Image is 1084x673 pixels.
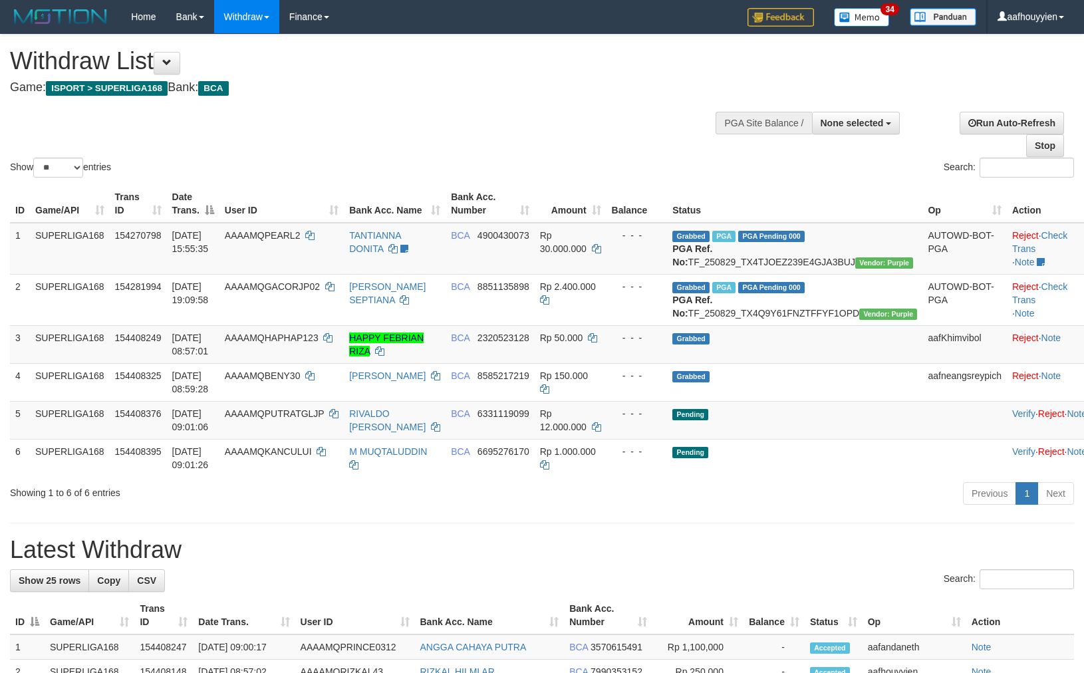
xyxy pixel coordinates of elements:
th: Date Trans.: activate to sort column descending [167,185,219,223]
a: Check Trans [1012,281,1067,305]
b: PGA Ref. No: [672,243,712,267]
a: Check Trans [1012,230,1067,254]
td: aafandaneth [863,634,966,660]
th: User ID: activate to sort column ascending [295,597,415,634]
span: Copy 8585217219 to clipboard [477,370,529,381]
td: SUPERLIGA168 [45,634,134,660]
th: Bank Acc. Name: activate to sort column ascending [344,185,446,223]
td: aafKhimvibol [922,325,1007,363]
label: Search: [944,569,1074,589]
th: User ID: activate to sort column ascending [219,185,344,223]
span: Marked by aafnonsreyleab [712,282,736,293]
th: Status [667,185,922,223]
th: Op: activate to sort column ascending [863,597,966,634]
span: CSV [137,575,156,586]
td: SUPERLIGA168 [30,363,110,401]
span: 34 [881,3,898,15]
a: Note [1015,257,1035,267]
td: 3 [10,325,30,363]
input: Search: [980,158,1074,178]
div: PGA Site Balance / [716,112,811,134]
span: AAAAMQPUTRATGLJP [225,408,325,419]
th: ID: activate to sort column descending [10,597,45,634]
td: [DATE] 09:00:17 [193,634,295,660]
span: 154270798 [115,230,162,241]
td: AAAAMQPRINCE0312 [295,634,415,660]
span: BCA [451,281,470,292]
span: Show 25 rows [19,575,80,586]
span: [DATE] 08:59:28 [172,370,209,394]
span: Rp 12.000.000 [540,408,587,432]
span: [DATE] 09:01:06 [172,408,209,432]
div: - - - [612,369,662,382]
span: Grabbed [672,333,710,344]
th: Bank Acc. Number: activate to sort column ascending [446,185,535,223]
td: SUPERLIGA168 [30,439,110,477]
span: Vendor URL: https://trx4.1velocity.biz [859,309,917,320]
th: Amount: activate to sort column ascending [535,185,607,223]
select: Showentries [33,158,83,178]
span: 154408249 [115,333,162,343]
th: Game/API: activate to sort column ascending [30,185,110,223]
td: TF_250829_TX4TJOEZ239E4GJA3BUJ [667,223,922,275]
a: Reject [1038,408,1065,419]
b: PGA Ref. No: [672,295,712,319]
a: Show 25 rows [10,569,89,592]
span: Pending [672,409,708,420]
span: Grabbed [672,371,710,382]
td: Rp 1,100,000 [652,634,744,660]
td: 5 [10,401,30,439]
span: Rp 1.000.000 [540,446,596,457]
a: [PERSON_NAME] SEPTIANA [349,281,426,305]
th: Game/API: activate to sort column ascending [45,597,134,634]
span: Rp 30.000.000 [540,230,587,254]
td: SUPERLIGA168 [30,401,110,439]
td: 2 [10,274,30,325]
span: AAAAMQBENY30 [225,370,301,381]
a: Copy [88,569,129,592]
span: 154408395 [115,446,162,457]
img: MOTION_logo.png [10,7,111,27]
span: Accepted [810,642,850,654]
span: 154408376 [115,408,162,419]
span: [DATE] 08:57:01 [172,333,209,356]
th: Trans ID: activate to sort column ascending [134,597,193,634]
img: Feedback.jpg [747,8,814,27]
td: AUTOWD-BOT-PGA [922,223,1007,275]
th: Bank Acc. Name: activate to sort column ascending [415,597,565,634]
span: None selected [821,118,884,128]
span: [DATE] 15:55:35 [172,230,209,254]
a: 1 [1016,482,1038,505]
th: Date Trans.: activate to sort column ascending [193,597,295,634]
span: BCA [451,230,470,241]
a: Note [1041,333,1061,343]
span: [DATE] 09:01:26 [172,446,209,470]
h1: Withdraw List [10,48,710,74]
label: Search: [944,158,1074,178]
span: AAAAMQKANCULUI [225,446,312,457]
td: aafneangsreypich [922,363,1007,401]
a: RIVALDO [PERSON_NAME] [349,408,426,432]
td: 154408247 [134,634,193,660]
img: Button%20Memo.svg [834,8,890,27]
span: AAAAMQHAPHAP123 [225,333,319,343]
span: Pending [672,447,708,458]
h4: Game: Bank: [10,81,710,94]
span: Copy 6695276170 to clipboard [477,446,529,457]
h1: Latest Withdraw [10,537,1074,563]
a: Verify [1012,446,1035,457]
div: - - - [612,229,662,242]
a: Reject [1038,446,1065,457]
span: Copy 4900430073 to clipboard [477,230,529,241]
div: Showing 1 to 6 of 6 entries [10,481,442,499]
td: 1 [10,223,30,275]
div: - - - [612,407,662,420]
div: - - - [612,280,662,293]
span: BCA [451,446,470,457]
span: BCA [569,642,588,652]
span: BCA [451,333,470,343]
span: 154408325 [115,370,162,381]
td: 1 [10,634,45,660]
a: Note [1041,370,1061,381]
a: Note [972,642,992,652]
